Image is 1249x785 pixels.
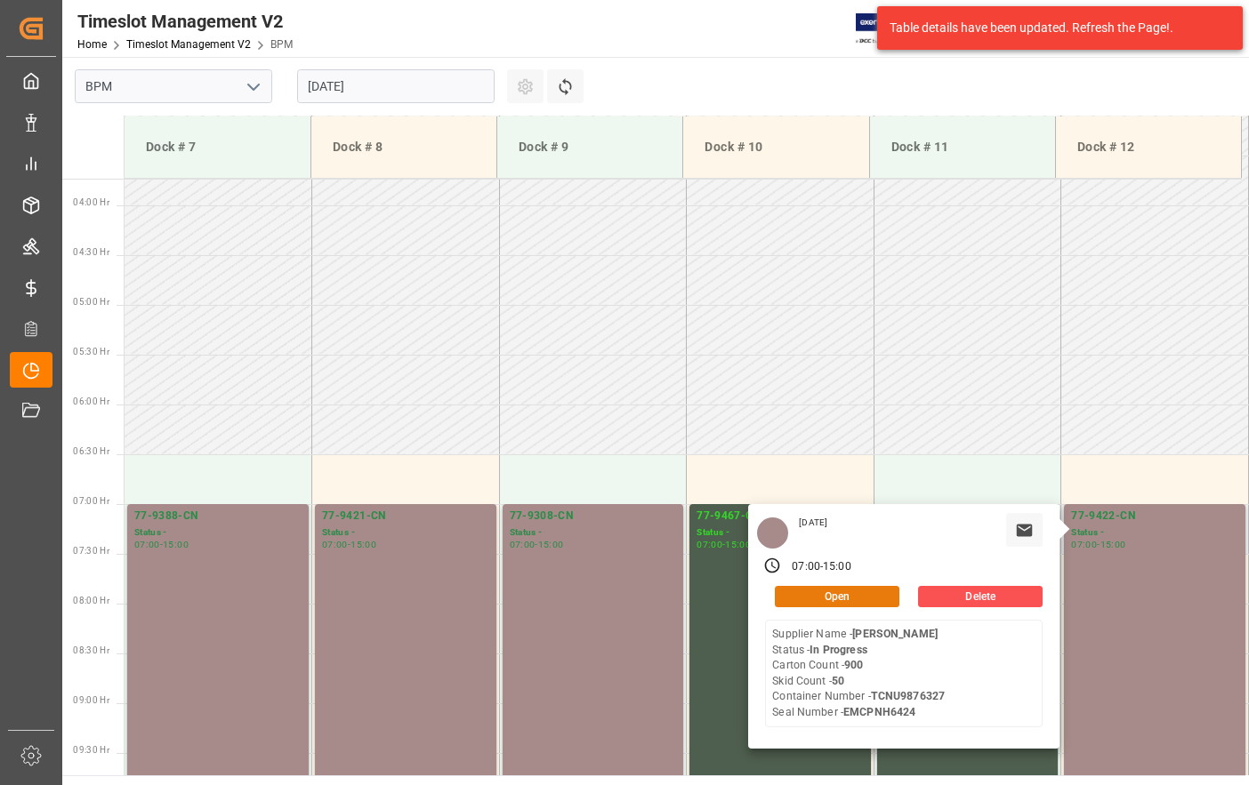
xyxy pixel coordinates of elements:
[697,525,864,541] div: Status -
[73,297,109,307] span: 05:00 Hr
[160,541,163,549] div: -
[73,347,109,356] span: 05:30 Hr
[725,541,751,549] div: 15:00
[890,19,1217,37] div: Table details have been updated. Refresh the Page!.
[73,546,109,556] span: 07:30 Hr
[134,541,160,549] div: 07:00
[126,38,251,51] a: Timeslot Management V2
[322,541,348,549] div: 07:00
[139,131,296,164] div: Dock # 7
[538,541,564,549] div: 15:00
[73,197,109,207] span: 04:00 Hr
[1070,131,1227,164] div: Dock # 12
[322,525,489,541] div: Status -
[163,541,189,549] div: 15:00
[512,131,668,164] div: Dock # 9
[326,131,482,164] div: Dock # 8
[697,131,854,164] div: Dock # 10
[775,586,899,607] button: Open
[1071,508,1238,525] div: 77-9422-CN
[722,541,725,549] div: -
[510,508,677,525] div: 77-9308-CN
[832,675,844,687] b: 50
[73,446,109,456] span: 06:30 Hr
[73,695,109,705] span: 09:00 Hr
[697,541,722,549] div: 07:00
[77,8,293,35] div: Timeslot Management V2
[844,659,863,671] b: 900
[793,517,834,529] div: [DATE]
[792,559,820,575] div: 07:00
[820,559,823,575] div: -
[810,644,866,656] b: In Progress
[73,397,109,406] span: 06:00 Hr
[856,13,917,44] img: Exertis%20JAM%20-%20Email%20Logo.jpg_1722504956.jpg
[1071,541,1097,549] div: 07:00
[75,69,272,103] input: Type to search/select
[1097,541,1100,549] div: -
[510,525,677,541] div: Status -
[322,508,489,525] div: 77-9421-CN
[351,541,376,549] div: 15:00
[73,596,109,605] span: 08:00 Hr
[772,627,945,720] div: Supplier Name - Status - Carton Count - Skid Count - Container Number - Seal Number -
[884,131,1041,164] div: Dock # 11
[297,69,495,103] input: DD.MM.YYYY
[510,541,536,549] div: 07:00
[1071,525,1238,541] div: Status -
[1100,541,1126,549] div: 15:00
[348,541,351,549] div: -
[77,38,107,51] a: Home
[134,525,302,541] div: Status -
[73,496,109,506] span: 07:00 Hr
[73,645,109,655] span: 08:30 Hr
[697,508,864,525] div: 77-9467-CN
[73,745,109,755] span: 09:30 Hr
[823,559,851,575] div: 15:00
[239,73,266,100] button: open menu
[535,541,537,549] div: -
[918,586,1043,607] button: Delete
[134,508,302,525] div: 77-9388-CN
[843,706,915,718] b: EMCPNH6424
[73,247,109,257] span: 04:30 Hr
[852,628,938,640] b: [PERSON_NAME]
[871,690,945,702] b: TCNU9876327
